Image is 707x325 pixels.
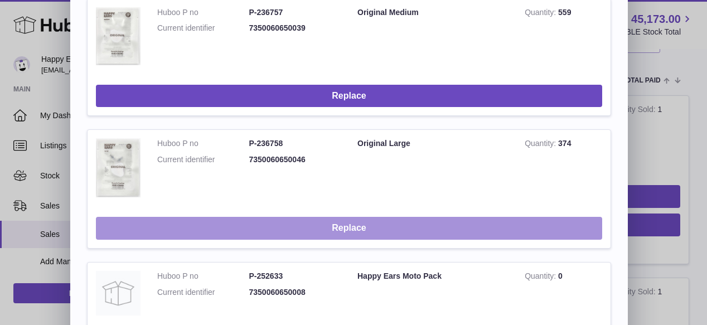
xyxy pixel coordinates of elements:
[249,138,341,149] dd: P-236758
[525,139,558,151] strong: Quantity
[96,138,141,197] img: Original Large
[96,7,141,65] img: Original Medium
[157,154,249,165] dt: Current identifier
[525,271,558,283] strong: Quantity
[249,7,341,18] dd: P-236757
[157,138,249,149] dt: Huboo P no
[516,130,611,208] td: 374
[157,7,249,18] dt: Huboo P no
[157,287,249,298] dt: Current identifier
[96,271,141,316] img: Happy Ears Moto Pack
[249,23,341,33] dd: 7350060650039
[249,271,341,282] dd: P-252633
[157,271,249,282] dt: Huboo P no
[96,217,602,240] button: Replace
[249,287,341,298] dd: 7350060650008
[525,8,558,20] strong: Quantity
[157,23,249,33] dt: Current identifier
[96,85,602,108] button: Replace
[349,130,516,208] td: Original Large
[249,154,341,165] dd: 7350060650046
